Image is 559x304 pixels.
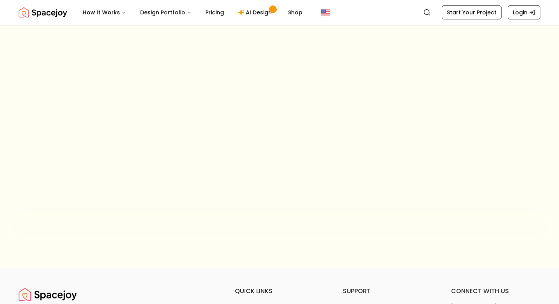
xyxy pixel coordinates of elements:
[19,287,77,302] img: Spacejoy Logo
[76,5,309,20] nav: Main
[321,8,330,17] img: United States
[508,5,540,19] a: Login
[451,287,540,296] h6: connect with us
[19,5,67,20] a: Spacejoy
[235,287,324,296] h6: quick links
[232,5,280,20] a: AI Design
[282,5,309,20] a: Shop
[134,5,198,20] button: Design Portfolio
[19,287,77,302] a: Spacejoy
[76,5,132,20] button: How It Works
[19,5,67,20] img: Spacejoy Logo
[199,5,230,20] a: Pricing
[343,287,432,296] h6: support
[442,5,502,19] a: Start Your Project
